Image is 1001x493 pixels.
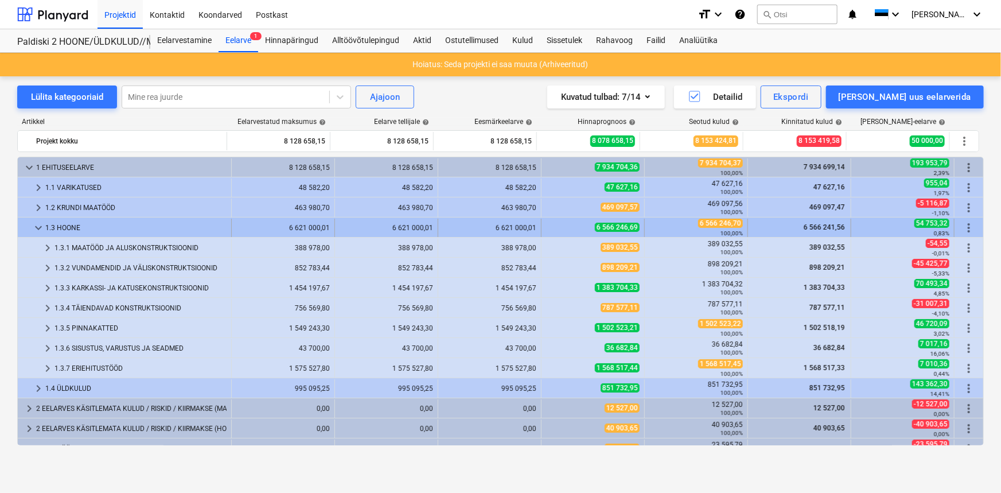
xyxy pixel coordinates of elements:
[32,221,45,235] span: keyboard_arrow_down
[406,29,438,52] div: Aktid
[914,219,949,228] span: 54 753,32
[258,29,325,52] a: Hinnapäringud
[720,289,743,296] small: 100,00%
[649,260,743,276] div: 898 209,21
[236,385,330,393] div: 995 095,25
[150,29,219,52] a: Eelarvestamine
[797,135,842,146] span: 8 153 419,58
[720,249,743,255] small: 100,00%
[36,158,227,177] div: 1 EHITUSEELARVE
[694,135,738,146] span: 8 153 424,81
[54,259,227,277] div: 1.3.2 VUNDAMENDID JA VÄLISKONSTRUKTSIOONID
[54,319,227,337] div: 1.3.5 PINNAKATTED
[889,7,902,21] i: keyboard_arrow_down
[934,190,949,196] small: 1,97%
[36,132,222,150] div: Projekt kokku
[335,132,429,150] div: 8 128 658,15
[443,244,536,252] div: 388 978,00
[443,405,536,413] div: 0,00
[803,284,846,292] span: 1 383 704,33
[734,7,746,21] i: Abikeskus
[674,86,756,108] button: Detailid
[962,281,976,295] span: Rohkem tegevusi
[910,379,949,389] span: 143 362,30
[45,199,227,217] div: 1.2 KRUNDI MAATÖÖD
[803,364,846,372] span: 1 568 517,33
[812,424,846,432] span: 40 903,65
[340,244,433,252] div: 388 978,00
[962,341,976,355] span: Rohkem tegevusi
[540,29,589,52] a: Sissetulek
[370,90,400,104] div: Ajajoon
[340,224,433,232] div: 6 621 000,01
[970,7,984,21] i: keyboard_arrow_down
[912,440,949,449] span: -23 595,79
[930,391,949,397] small: 14,41%
[847,7,858,21] i: notifications
[672,29,725,52] a: Analüütika
[912,299,949,308] span: -31 007,31
[443,344,536,352] div: 43 700,00
[649,300,743,316] div: 787 577,11
[595,283,640,292] span: 1 383 704,33
[912,399,949,409] span: -12 527,00
[236,364,330,372] div: 1 575 527,80
[803,163,846,171] span: 7 934 699,14
[803,223,846,231] span: 6 566 241,56
[808,304,846,312] span: 787 577,11
[649,280,743,296] div: 1 383 704,32
[595,363,640,372] span: 1 568 517,44
[32,181,45,195] span: keyboard_arrow_right
[605,444,640,453] span: 23 595,79
[912,259,949,268] span: -45 425,77
[523,119,532,126] span: help
[720,390,743,396] small: 100,00%
[505,29,540,52] a: Kulud
[689,118,739,126] div: Seotud kulud
[730,119,739,126] span: help
[41,241,54,255] span: keyboard_arrow_right
[934,170,949,176] small: 2,39%
[914,319,949,328] span: 46 720,09
[340,425,433,433] div: 0,00
[41,301,54,315] span: keyboard_arrow_right
[589,29,640,52] div: Rahavoog
[22,422,36,436] span: keyboard_arrow_right
[443,385,536,393] div: 995 095,25
[912,10,969,19] span: [PERSON_NAME]
[962,402,976,416] span: Rohkem tegevusi
[236,204,330,212] div: 463 980,70
[443,324,536,332] div: 1 549 243,30
[219,29,258,52] a: Eelarve1
[236,184,330,192] div: 48 582,20
[649,340,743,356] div: 36 682,84
[932,250,949,257] small: -0,01%
[962,362,976,375] span: Rohkem tegevusi
[420,119,429,126] span: help
[812,444,846,452] span: 23 595,79
[605,343,640,352] span: 36 682,84
[443,224,536,232] div: 6 621 000,01
[325,29,406,52] div: Alltöövõtulepingud
[720,331,743,337] small: 100,00%
[32,201,45,215] span: keyboard_arrow_right
[720,371,743,377] small: 100,00%
[910,158,949,168] span: 193 953,79
[45,219,227,237] div: 1.3 HOONE
[826,86,984,108] button: [PERSON_NAME] uus eelarverida
[934,290,949,297] small: 4,85%
[340,264,433,272] div: 852 783,44
[41,261,54,275] span: keyboard_arrow_right
[649,200,743,216] div: 469 097,56
[54,359,227,378] div: 1.3.7 ERIEHITUSTÖÖD
[720,269,743,275] small: 100,00%
[932,310,949,317] small: -4,10%
[340,364,433,372] div: 1 575 527,80
[720,430,743,436] small: 100,00%
[720,209,743,215] small: 100,00%
[649,401,743,417] div: 12 527,00
[698,359,743,368] span: 1 568 517,45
